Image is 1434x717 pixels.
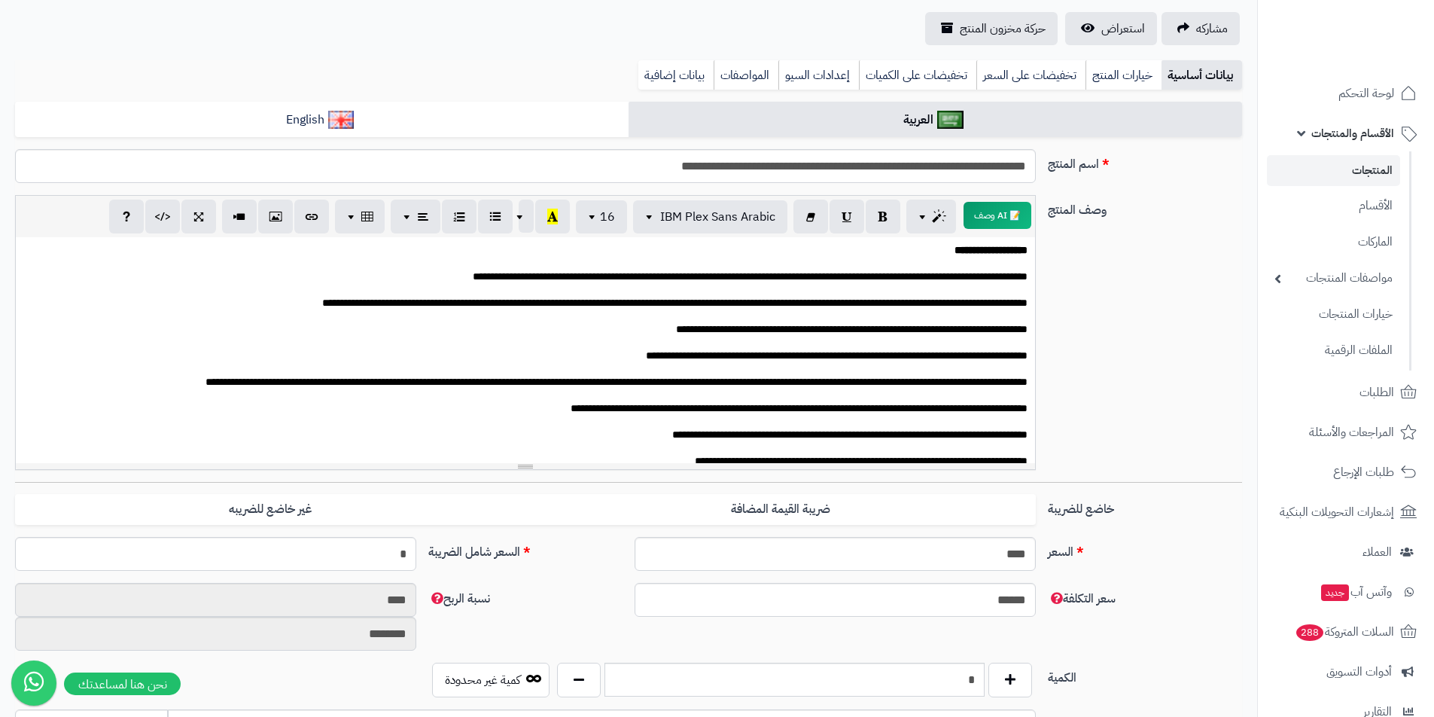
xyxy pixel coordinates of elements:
button: IBM Plex Sans Arabic [633,200,787,233]
a: العربية [629,102,1242,139]
span: سعر التكلفة [1048,590,1116,608]
span: IBM Plex Sans Arabic [660,208,775,226]
label: السعر شامل الضريبة [422,537,629,561]
span: جديد [1321,584,1349,601]
label: اسم المنتج [1042,149,1248,173]
span: استعراض [1101,20,1145,38]
span: إشعارات التحويلات البنكية [1280,502,1394,523]
a: الأقسام [1267,190,1400,222]
a: إعدادات السيو [778,60,859,90]
a: إشعارات التحويلات البنكية [1267,494,1425,530]
span: وآتس آب [1320,581,1392,603]
label: خاضع للضريبة [1042,494,1248,518]
a: لوحة التحكم [1267,75,1425,111]
img: English [328,111,355,129]
span: الطلبات [1359,382,1394,403]
a: تخفيضات على السعر [976,60,1085,90]
span: نسبة الربح [428,590,490,608]
a: العملاء [1267,534,1425,570]
a: English [15,102,629,139]
a: وآتس آبجديد [1267,574,1425,610]
button: 16 [576,200,627,233]
span: لوحة التحكم [1338,83,1394,104]
a: طلبات الإرجاع [1267,454,1425,490]
a: مواصفات المنتجات [1267,262,1400,294]
span: أدوات التسويق [1326,661,1392,682]
span: 288 [1295,624,1324,642]
img: logo-2.png [1332,11,1420,43]
a: أدوات التسويق [1267,654,1425,690]
span: المراجعات والأسئلة [1309,422,1394,443]
a: تخفيضات على الكميات [859,60,976,90]
label: غير خاضع للضريبه [15,494,525,525]
a: المواصفات [714,60,778,90]
button: 📝 AI وصف [964,202,1031,229]
span: 16 [600,208,615,226]
a: خيارات المنتج [1085,60,1162,90]
span: السلات المتروكة [1295,621,1394,642]
label: الكمية [1042,663,1248,687]
a: استعراض [1065,12,1157,45]
span: طلبات الإرجاع [1333,462,1394,483]
a: بيانات إضافية [638,60,714,90]
a: السلات المتروكة288 [1267,614,1425,650]
a: بيانات أساسية [1162,60,1242,90]
span: حركة مخزون المنتج [960,20,1046,38]
a: مشاركه [1162,12,1240,45]
label: ضريبة القيمة المضافة [525,494,1036,525]
span: العملاء [1362,542,1392,563]
a: حركة مخزون المنتج [925,12,1058,45]
span: مشاركه [1196,20,1228,38]
label: وصف المنتج [1042,195,1248,219]
a: المراجعات والأسئلة [1267,414,1425,450]
img: العربية [937,111,964,129]
a: الماركات [1267,226,1400,258]
a: خيارات المنتجات [1267,298,1400,331]
a: المنتجات [1267,155,1400,186]
label: السعر [1042,537,1248,561]
span: الأقسام والمنتجات [1311,123,1394,144]
a: الطلبات [1267,374,1425,410]
a: الملفات الرقمية [1267,334,1400,367]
